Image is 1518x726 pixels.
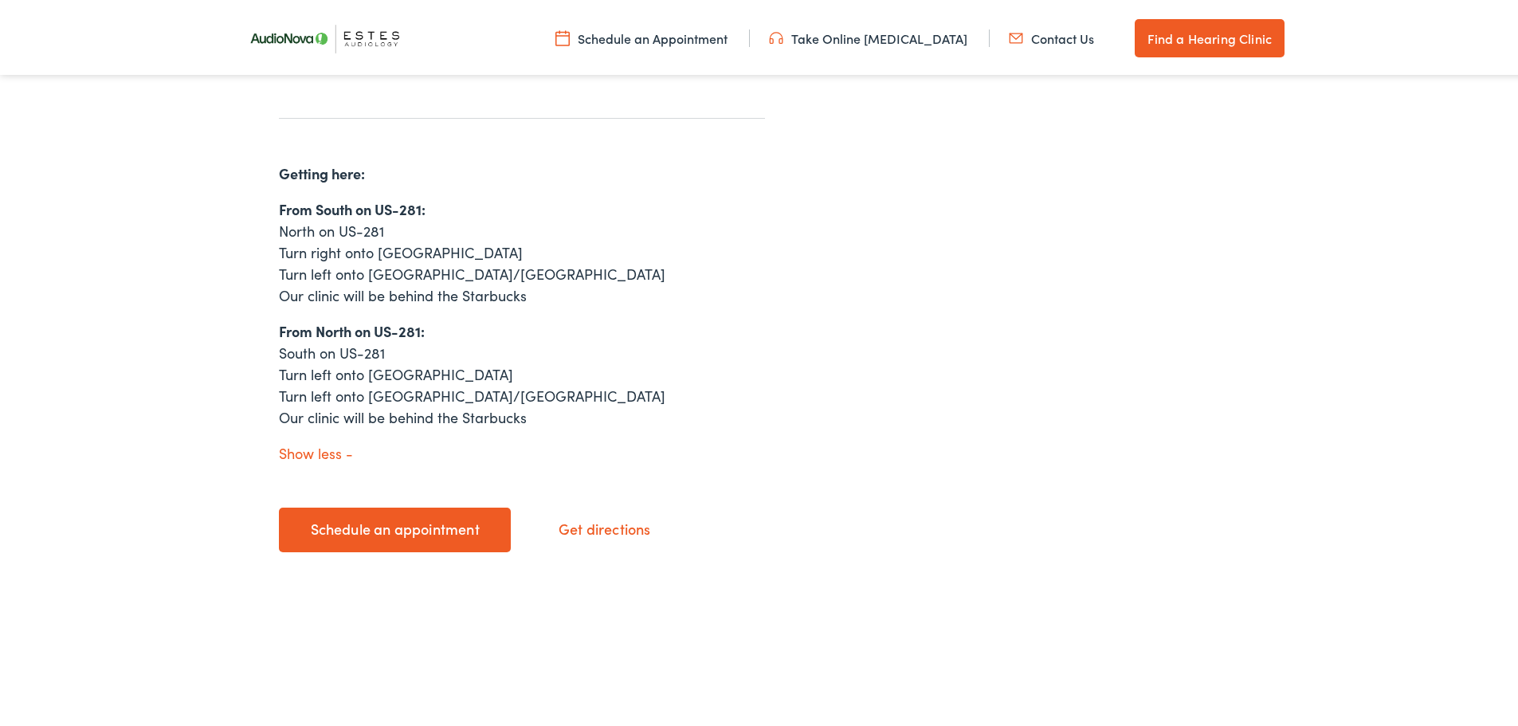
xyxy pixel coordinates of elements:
[279,442,353,459] button: Show less
[1009,26,1023,44] img: utility icon
[279,160,365,180] strong: Getting here:
[279,318,425,338] strong: From North on US-281:
[555,26,570,44] img: utility icon
[279,195,765,303] p: North on US-281 Turn right onto [GEOGRAPHIC_DATA] Turn left onto [GEOGRAPHIC_DATA]/[GEOGRAPHIC_DA...
[555,26,728,44] a: Schedule an Appointment
[279,317,765,425] p: South on US-281 Turn left onto [GEOGRAPHIC_DATA] Turn left onto [GEOGRAPHIC_DATA]/[GEOGRAPHIC_DAT...
[279,504,511,549] a: Schedule an appointment
[769,26,967,44] a: Take Online [MEDICAL_DATA]
[1009,26,1094,44] a: Contact Us
[1135,16,1285,54] a: Find a Hearing Clinic
[769,26,783,44] img: utility icon
[527,506,682,547] a: Get directions
[279,196,426,216] strong: From South on US-281:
